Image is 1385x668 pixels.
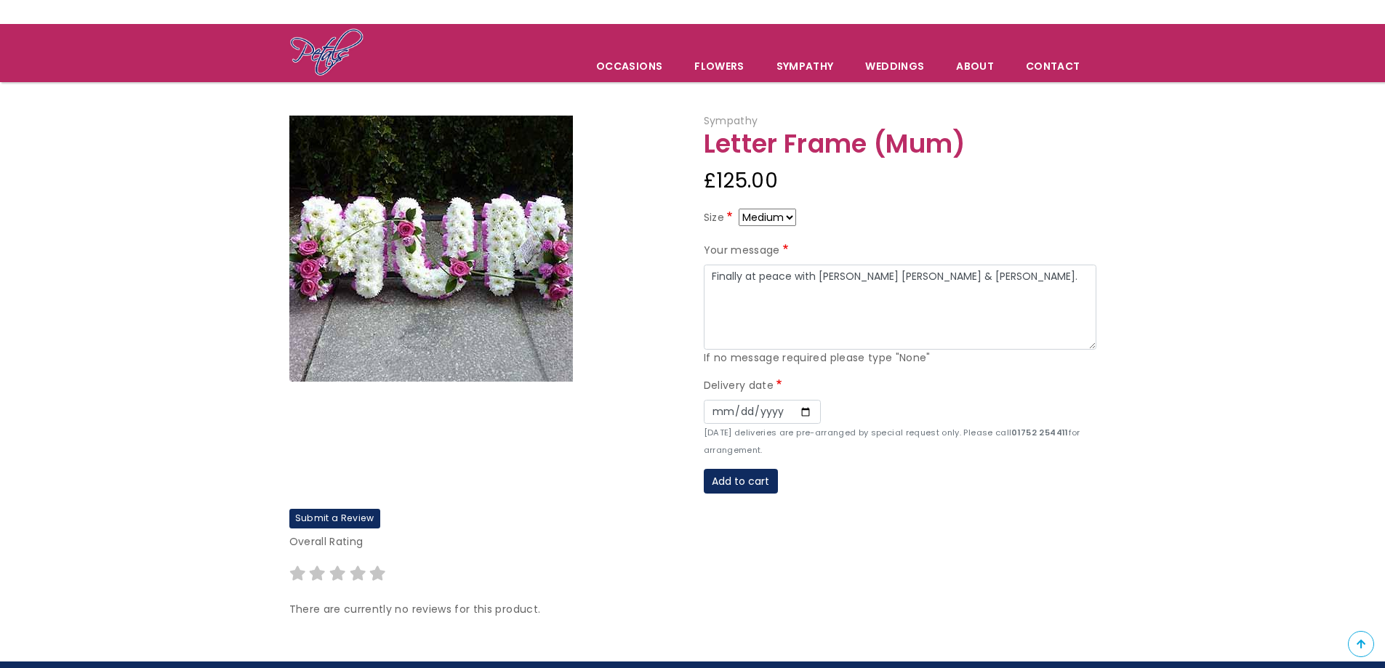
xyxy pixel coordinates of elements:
div: If no message required please type "None" [704,350,1096,367]
strong: 01752 254411 [1011,427,1068,438]
h1: Letter Frame (Mum) [704,130,1096,158]
label: Size [704,209,736,227]
label: Your message [704,242,792,259]
a: Flowers [679,51,759,81]
a: Contact [1011,51,1095,81]
a: About [941,51,1009,81]
img: Letter Frame (Mum) [289,116,573,382]
span: Occasions [581,51,678,81]
a: Sympathy [761,51,849,81]
p: Overall Rating [289,534,1096,551]
p: There are currently no reviews for this product. [289,601,1096,619]
small: [DATE] deliveries are pre-arranged by special request only. Please call for arrangement. [704,427,1080,456]
img: Home [289,28,364,79]
span: Sympathy [704,113,758,128]
span: Weddings [850,51,939,81]
label: Submit a Review [289,509,380,528]
div: £125.00 [704,164,1096,198]
button: Add to cart [704,469,778,494]
label: Delivery date [704,377,785,395]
